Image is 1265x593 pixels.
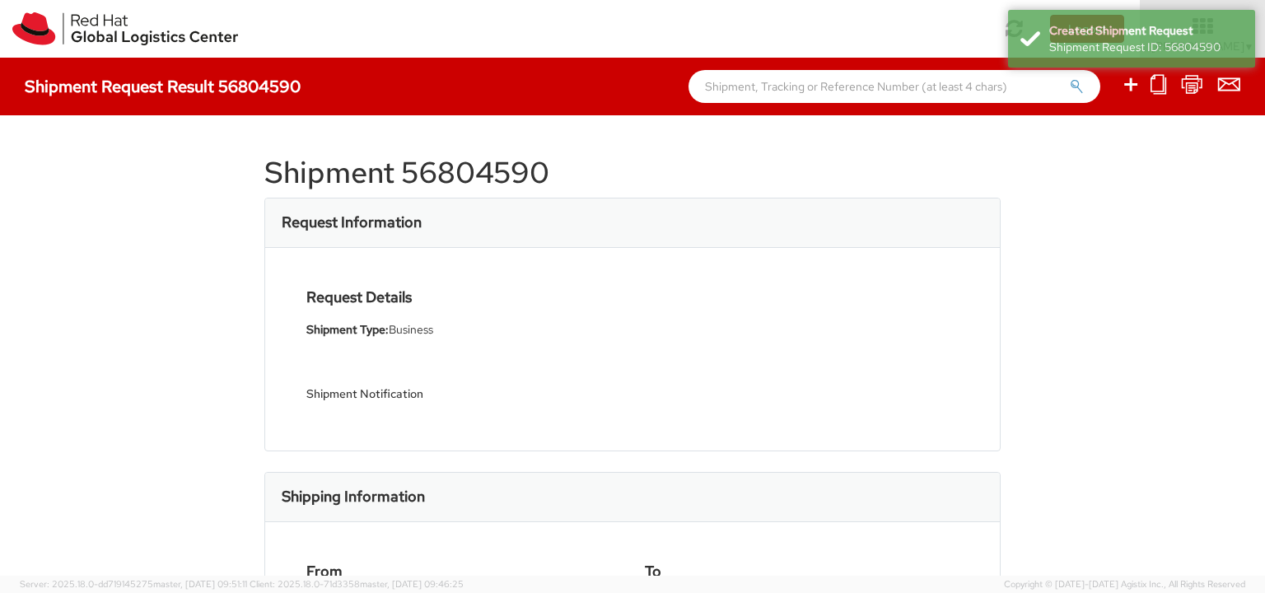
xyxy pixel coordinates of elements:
[306,322,389,337] strong: Shipment Type:
[306,388,620,400] h5: Shipment Notification
[153,578,247,590] span: master, [DATE] 09:51:11
[282,214,422,231] h3: Request Information
[360,578,464,590] span: master, [DATE] 09:46:25
[689,70,1100,103] input: Shipment, Tracking or Reference Number (at least 4 chars)
[282,488,425,505] h3: Shipping Information
[20,578,247,590] span: Server: 2025.18.0-dd719145275
[25,77,301,96] h4: Shipment Request Result 56804590
[264,156,1001,189] h1: Shipment 56804590
[306,563,620,580] h4: From
[306,321,620,339] li: Business
[1049,22,1243,39] div: Created Shipment Request
[1049,39,1243,55] div: Shipment Request ID: 56804590
[12,12,238,45] img: rh-logistics-00dfa346123c4ec078e1.svg
[306,289,620,306] h4: Request Details
[645,563,959,580] h4: To
[250,578,464,590] span: Client: 2025.18.0-71d3358
[1004,578,1245,591] span: Copyright © [DATE]-[DATE] Agistix Inc., All Rights Reserved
